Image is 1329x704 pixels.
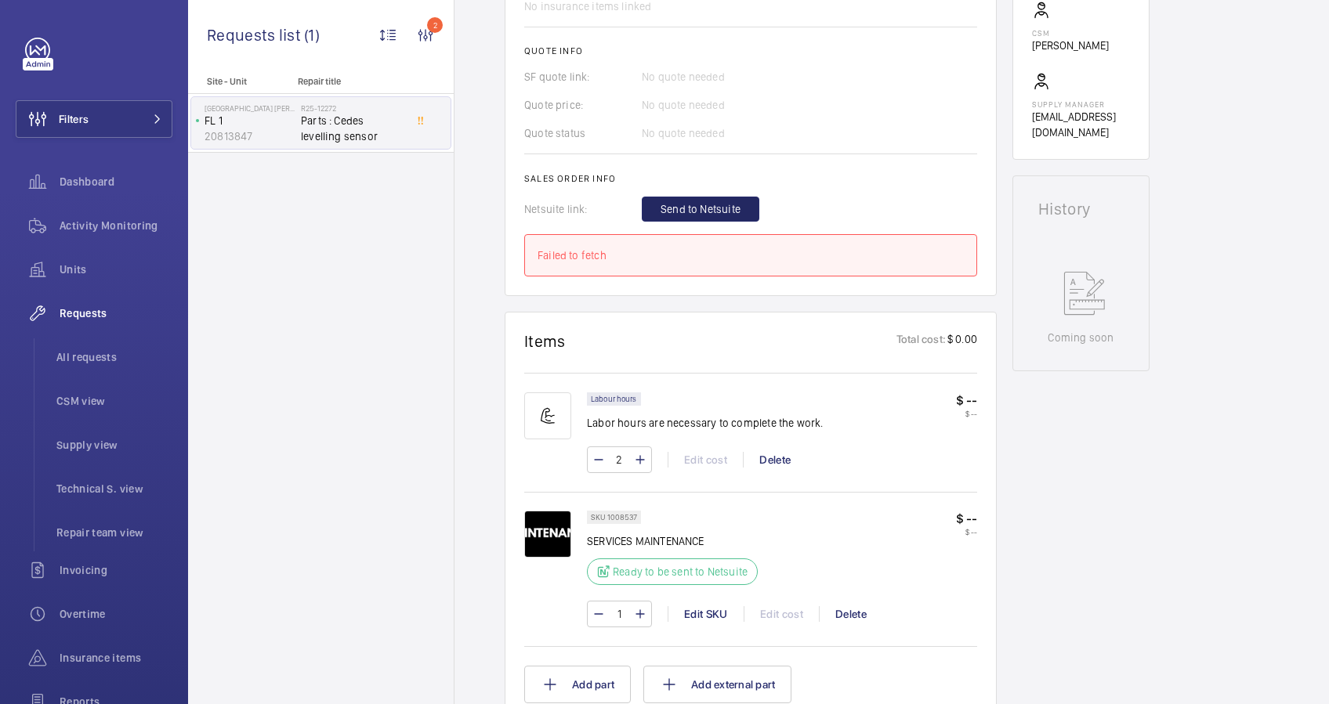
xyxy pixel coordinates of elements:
[205,128,295,144] p: 20813847
[524,511,571,558] img: Km33JILPo7XhB1uRwyyWT09Ug4rK46SSHHPdKXWmjl7lqZFy.png
[1048,330,1114,345] p: Coming soon
[1032,99,1130,109] p: Supply manager
[587,415,824,431] p: Labor hours are necessary to complete the work.
[60,562,172,578] span: Invoicing
[298,76,401,87] p: Repair title
[56,481,172,496] span: Technical S. view
[56,525,172,540] span: Repair team view
[524,173,977,184] h2: Sales order info
[956,409,977,418] p: $ --
[591,514,637,520] p: SKU 1008537
[56,437,172,453] span: Supply view
[896,331,946,351] p: Total cost:
[59,111,89,127] span: Filters
[668,606,744,622] div: Edit SKU
[188,76,292,87] p: Site - Unit
[613,564,748,579] p: Ready to be sent to Netsuite
[524,666,631,703] button: Add part
[205,113,295,128] p: FL 1
[301,113,404,144] span: Parts : Cedes levelling sensor
[1032,38,1109,53] p: [PERSON_NAME]
[538,247,964,263] div: Failed to fetch
[642,197,759,222] button: Send to Netsuite
[524,392,571,439] img: muscle-sm.svg
[205,103,295,113] p: [GEOGRAPHIC_DATA] [PERSON_NAME][GEOGRAPHIC_DATA]
[1032,28,1109,38] p: CSM
[956,511,977,527] p: $ --
[743,452,806,468] div: Delete
[643,666,791,703] button: Add external part
[60,650,172,666] span: Insurance items
[60,606,172,622] span: Overtime
[587,533,767,549] p: SERVICES MAINTENANCE
[60,262,172,277] span: Units
[1038,201,1124,217] h1: History
[946,331,977,351] p: $ 0.00
[591,396,637,402] p: Labour hours
[301,103,404,113] h2: R25-12272
[60,218,172,233] span: Activity Monitoring
[524,331,566,351] h1: Items
[956,527,977,536] p: $ --
[56,393,172,409] span: CSM view
[60,174,172,190] span: Dashboard
[60,305,172,321] span: Requests
[1032,109,1130,140] p: [EMAIL_ADDRESS][DOMAIN_NAME]
[56,349,172,365] span: All requests
[956,392,977,409] p: $ --
[207,25,304,45] span: Requests list
[524,45,977,56] h2: Quote info
[819,606,882,622] div: Delete
[661,201,741,217] span: Send to Netsuite
[16,100,172,138] button: Filters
